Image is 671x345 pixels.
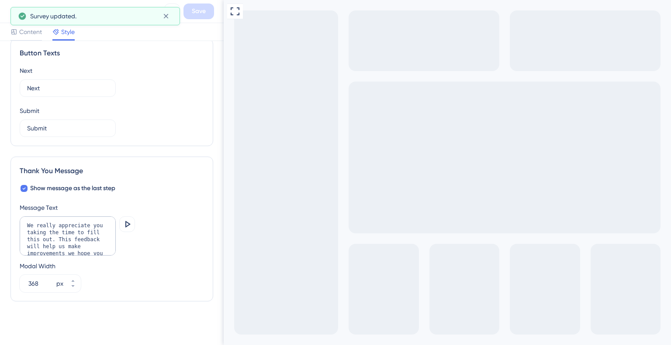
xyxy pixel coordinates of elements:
[20,106,204,116] div: Submit
[61,27,75,37] span: Style
[20,216,116,256] textarea: We really appreciate you taking the time to fill this out. This feedback will help us make improv...
[28,5,161,17] div: 2025 - Team Management Survey
[192,6,206,17] span: Save
[20,202,204,213] div: Message Text
[65,284,81,292] button: px
[20,65,204,76] div: Next
[56,278,63,289] div: px
[86,7,97,17] span: Question 3 / 3
[20,48,204,58] div: Button Texts
[27,123,108,133] input: Type the value
[27,83,108,93] input: Type the value
[20,261,81,271] div: Modal Width
[10,23,177,50] div: What's one thing we could do to improve your experience?
[20,166,204,176] div: Thank You Message
[30,183,115,194] span: Show message as the last step
[30,11,76,21] span: Survey updated.
[19,27,42,37] span: Content
[65,275,81,284] button: px
[28,278,55,289] input: px
[80,88,104,97] button: Submit survey
[7,7,17,17] div: Go to Question 2
[183,3,214,19] button: Save
[166,7,177,17] div: Close survey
